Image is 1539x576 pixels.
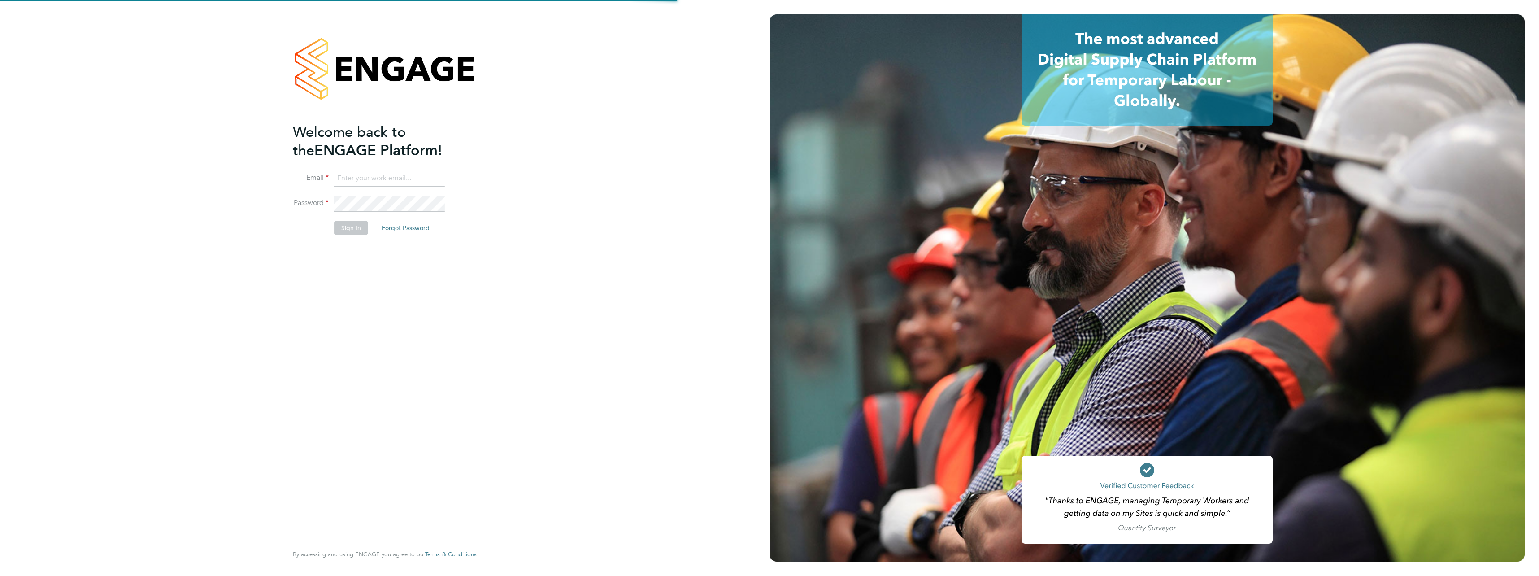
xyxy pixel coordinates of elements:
[334,170,445,187] input: Enter your work email...
[293,198,329,208] label: Password
[425,551,477,558] a: Terms & Conditions
[425,550,477,558] span: Terms & Conditions
[293,550,477,558] span: By accessing and using ENGAGE you agree to our
[374,221,437,235] button: Forgot Password
[334,221,368,235] button: Sign In
[293,173,329,183] label: Email
[293,123,406,159] span: Welcome back to the
[293,123,468,160] h2: ENGAGE Platform!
